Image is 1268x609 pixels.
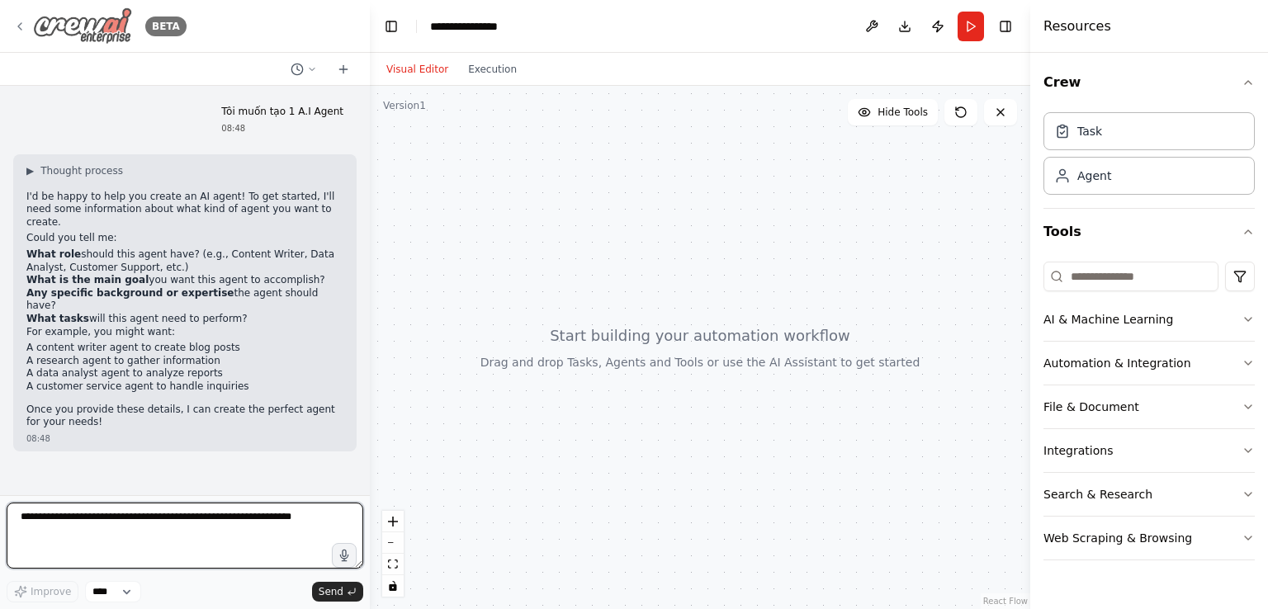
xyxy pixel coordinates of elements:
[430,18,513,35] nav: breadcrumb
[878,106,928,119] span: Hide Tools
[1043,298,1255,341] button: AI & Machine Learning
[26,313,89,324] strong: What tasks
[221,122,343,135] div: 08:48
[26,287,343,313] li: the agent should have?
[26,232,343,245] p: Could you tell me:
[26,164,123,177] button: ▶Thought process
[376,59,458,79] button: Visual Editor
[145,17,187,36] div: BETA
[26,355,343,368] li: A research agent to gather information
[26,326,343,339] p: For example, you might want:
[382,511,404,532] button: zoom in
[1043,385,1255,428] button: File & Document
[33,7,132,45] img: Logo
[312,582,363,602] button: Send
[26,432,343,445] div: 08:48
[221,106,343,119] p: Tôi muốn tạo 1 A.I Agent
[319,585,343,598] span: Send
[380,15,403,38] button: Hide left sidebar
[1043,342,1255,385] button: Automation & Integration
[1043,429,1255,472] button: Integrations
[1077,123,1102,139] div: Task
[1043,517,1255,559] button: Web Scraping & Browsing
[1043,473,1255,516] button: Search & Research
[383,99,426,112] div: Version 1
[26,248,343,274] li: should this agent have? (e.g., Content Writer, Data Analyst, Customer Support, etc.)
[848,99,938,125] button: Hide Tools
[1043,106,1255,208] div: Crew
[26,274,149,286] strong: What is the main goal
[1043,255,1255,574] div: Tools
[26,164,34,177] span: ▶
[40,164,123,177] span: Thought process
[983,597,1028,606] a: React Flow attribution
[31,585,71,598] span: Improve
[26,191,343,229] p: I'd be happy to help you create an AI agent! To get started, I'll need some information about wha...
[382,511,404,597] div: React Flow controls
[26,313,343,326] li: will this agent need to perform?
[1077,168,1111,184] div: Agent
[284,59,324,79] button: Switch to previous chat
[1043,209,1255,255] button: Tools
[382,532,404,554] button: zoom out
[994,15,1017,38] button: Hide right sidebar
[382,575,404,597] button: toggle interactivity
[26,287,234,299] strong: Any specific background or expertise
[1043,59,1255,106] button: Crew
[382,554,404,575] button: fit view
[26,342,343,355] li: A content writer agent to create blog posts
[7,581,78,602] button: Improve
[332,543,357,568] button: Click to speak your automation idea
[26,248,81,260] strong: What role
[26,367,343,380] li: A data analyst agent to analyze reports
[458,59,527,79] button: Execution
[26,404,343,429] p: Once you provide these details, I can create the perfect agent for your needs!
[26,380,343,394] li: A customer service agent to handle inquiries
[330,59,357,79] button: Start a new chat
[1043,17,1111,36] h4: Resources
[26,274,343,287] li: you want this agent to accomplish?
